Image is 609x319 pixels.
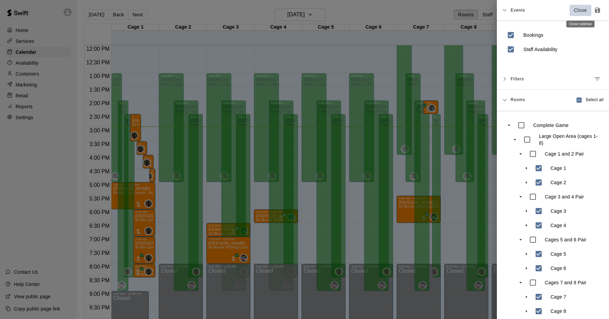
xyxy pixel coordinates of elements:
p: Cages 7 and 8 Pair [545,279,587,286]
p: Complete Game [533,122,569,129]
p: Cage 4 [551,222,566,229]
button: Manage filters [591,73,604,85]
p: Large Open Area (cages 1-8) [539,133,599,146]
p: Cages 5 and 6 Pair [545,236,587,243]
button: Save as default view [591,4,604,16]
p: Cage 8 [551,308,566,315]
p: Cage 1 and 2 Pair [545,150,584,157]
p: Cage 1 [551,165,566,172]
p: Cage 3 [551,208,566,214]
p: Staff Availability [523,46,557,53]
p: Cage 2 [551,179,566,186]
p: Cage 6 [551,265,566,272]
div: Close sidebar [566,20,594,27]
p: Cage 5 [551,251,566,257]
span: Filters [510,73,524,85]
p: Bookings [523,32,543,38]
p: Cage 7 [551,293,566,300]
div: RoomsSelect all [497,90,609,111]
button: Close sidebar [570,5,591,16]
span: Select all [586,97,604,103]
p: Cage 3 and 4 Pair [545,193,584,200]
span: Rooms [510,97,525,102]
p: Close [574,7,587,14]
div: FiltersManage filters [497,69,609,90]
span: Events [510,4,525,16]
